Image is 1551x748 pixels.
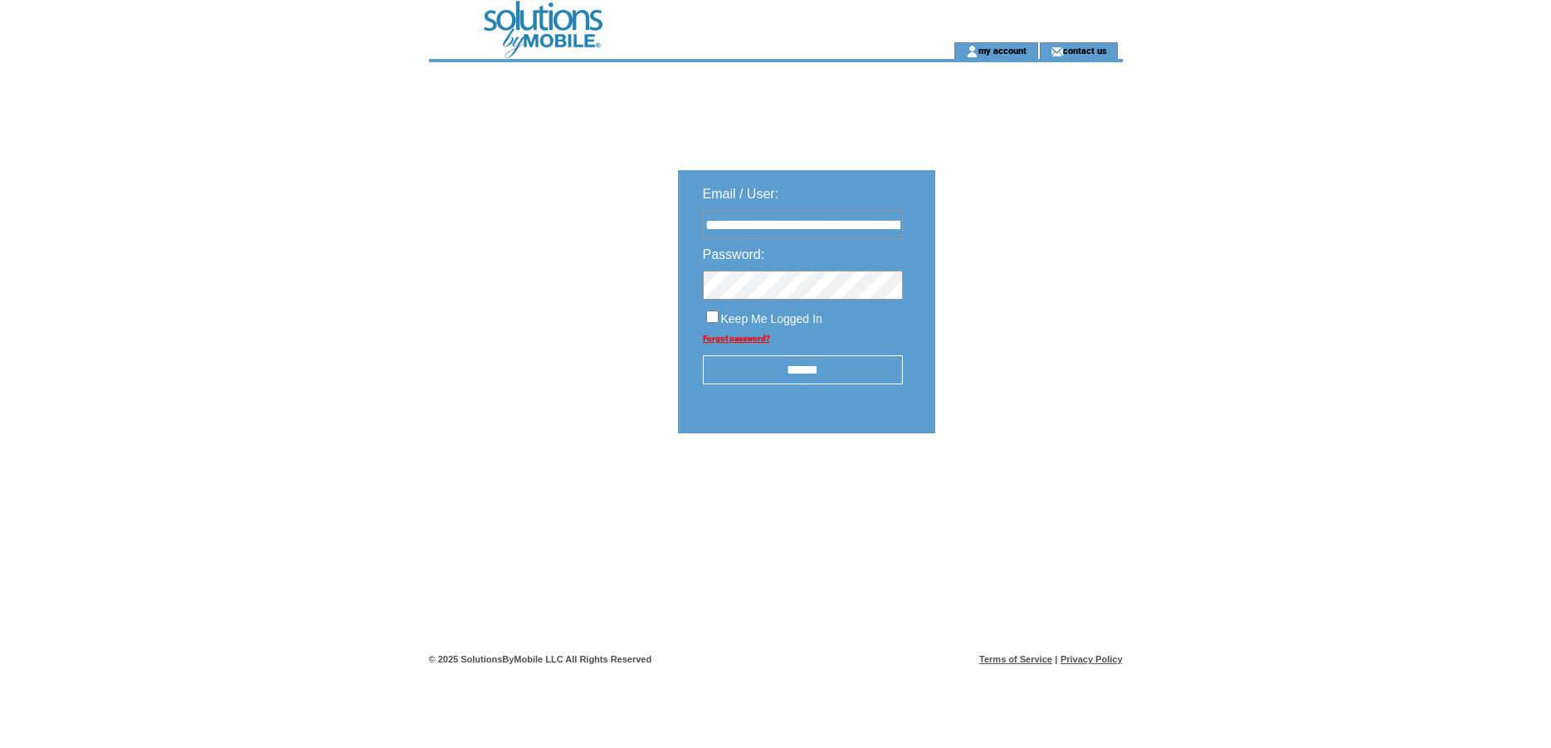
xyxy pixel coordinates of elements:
[978,45,1027,56] a: my account
[1055,654,1057,664] span: |
[1063,45,1107,56] a: contact us
[966,45,978,58] img: account_icon.gif;jsessionid=36A768BC4DA64DB31AFB4E447D53814D
[1061,654,1123,664] a: Privacy Policy
[979,654,1052,664] a: Terms of Service
[721,312,822,325] span: Keep Me Logged In
[1051,45,1063,58] img: contact_us_icon.gif;jsessionid=36A768BC4DA64DB31AFB4E447D53814D
[429,654,652,664] span: © 2025 SolutionsByMobile LLC All Rights Reserved
[983,475,1066,496] img: transparent.png;jsessionid=36A768BC4DA64DB31AFB4E447D53814D
[703,247,765,262] span: Password:
[703,334,770,343] a: Forgot password?
[703,187,779,201] span: Email / User:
